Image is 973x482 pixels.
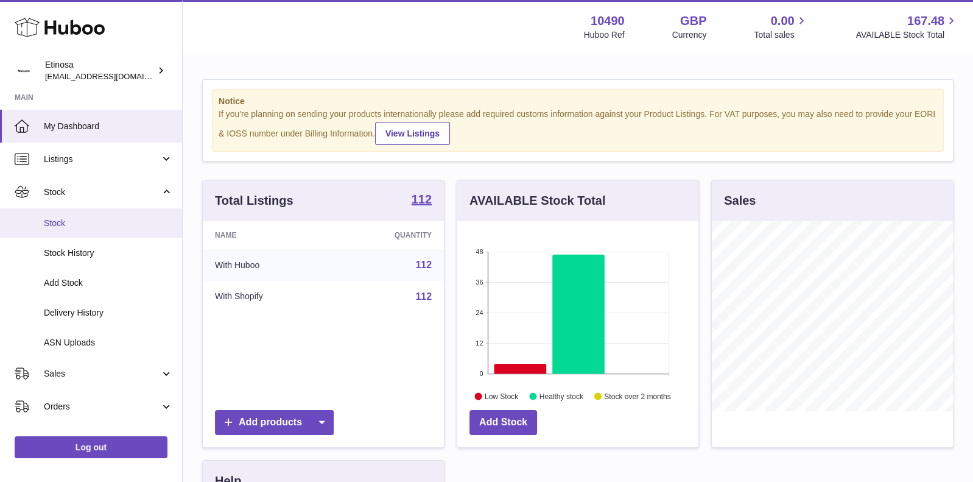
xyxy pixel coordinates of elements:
[215,410,334,435] a: Add products
[44,186,160,198] span: Stock
[584,29,625,41] div: Huboo Ref
[203,221,333,249] th: Name
[15,62,33,80] img: Wolphuk@gmail.com
[855,13,958,41] a: 167.48 AVAILABLE Stock Total
[45,59,155,82] div: Etinosa
[15,436,167,458] a: Log out
[412,193,432,208] a: 112
[415,260,432,270] a: 112
[44,277,173,289] span: Add Stock
[469,410,537,435] a: Add Stock
[680,13,706,29] strong: GBP
[724,193,756,209] h3: Sales
[415,291,432,302] a: 112
[44,121,173,132] span: My Dashboard
[476,278,483,286] text: 36
[754,13,808,41] a: 0.00 Total sales
[44,401,160,413] span: Orders
[672,29,707,41] div: Currency
[469,193,605,209] h3: AVAILABLE Stock Total
[476,309,483,316] text: 24
[604,392,670,400] text: Stock over 2 months
[44,307,173,319] span: Delivery History
[45,71,179,81] span: [EMAIL_ADDRESS][DOMAIN_NAME]
[44,154,160,165] span: Listings
[44,218,173,229] span: Stock
[476,248,483,255] text: 48
[333,221,444,249] th: Quantity
[754,29,808,41] span: Total sales
[771,13,795,29] span: 0.00
[215,193,293,209] h3: Total Listings
[412,193,432,205] strong: 112
[907,13,944,29] span: 167.48
[203,249,333,281] td: With Huboo
[203,281,333,313] td: With Shopify
[219,96,937,107] strong: Notice
[539,392,584,400] text: Healthy stock
[44,337,173,349] span: ASN Uploads
[479,370,483,377] text: 0
[476,339,483,347] text: 12
[44,247,173,259] span: Stock History
[44,368,160,380] span: Sales
[485,392,519,400] text: Low Stock
[591,13,625,29] strong: 10490
[375,122,450,145] a: View Listings
[219,108,937,145] div: If you're planning on sending your products internationally please add required customs informati...
[855,29,958,41] span: AVAILABLE Stock Total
